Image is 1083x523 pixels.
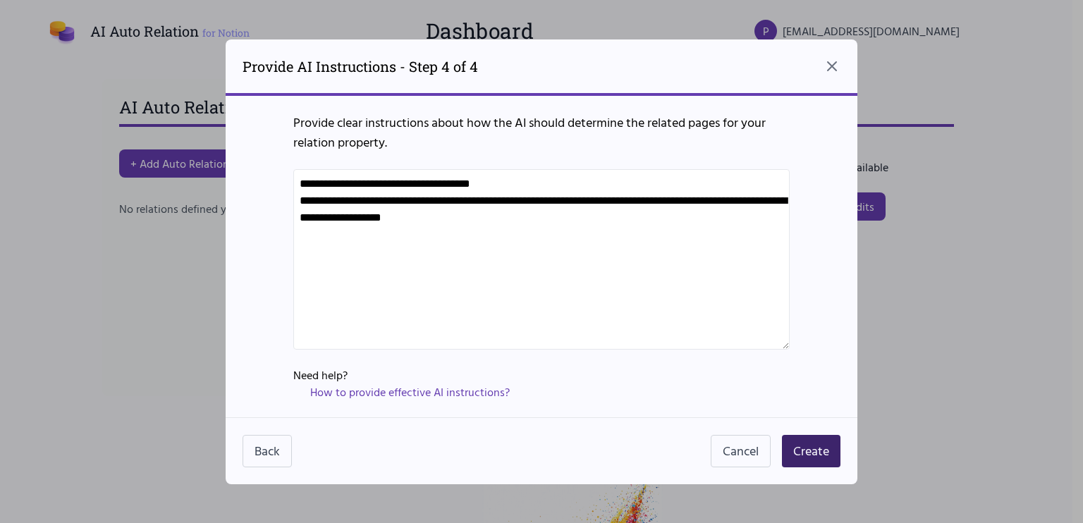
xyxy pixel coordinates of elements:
[310,383,510,400] a: How to provide effective AI instructions?
[293,367,790,383] h3: Need help?
[711,435,771,467] button: Cancel
[782,435,840,467] button: Create
[293,113,790,152] p: Provide clear instructions about how the AI should determine the related pages for your relation ...
[824,58,840,75] button: Close dialog
[243,56,478,76] h2: Provide AI Instructions - Step 4 of 4
[243,435,292,467] button: Back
